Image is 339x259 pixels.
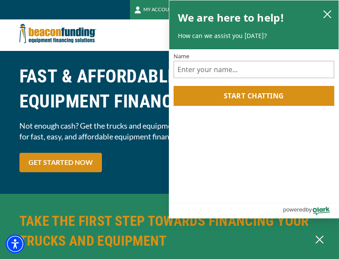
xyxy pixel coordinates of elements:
input: Name [174,61,335,78]
button: close chatbox [320,8,334,20]
button: Start chatting [174,86,335,106]
button: Close Chatbox [309,227,330,253]
h1: FAST & AFFORDABLE TRUCK & [19,64,320,114]
img: Beacon Funding Corporation logo [19,19,96,47]
span: by [306,204,312,215]
a: GET STARTED NOW [19,153,102,172]
h2: TAKE THE FIRST STEP TOWARDS FINANCING YOUR TRUCKS AND EQUIPMENT [19,211,320,251]
span: EQUIPMENT FINANCING [19,89,320,114]
h2: We are here to help! [178,9,285,26]
p: How can we assist you [DATE]? [178,32,330,40]
a: Powered by Olark [283,203,339,218]
label: Name [174,54,335,59]
span: powered [283,204,305,215]
div: Accessibility Menu [6,234,25,253]
span: Not enough cash? Get the trucks and equipment you need while conserving your cash! Opt for fast, ... [19,120,320,142]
